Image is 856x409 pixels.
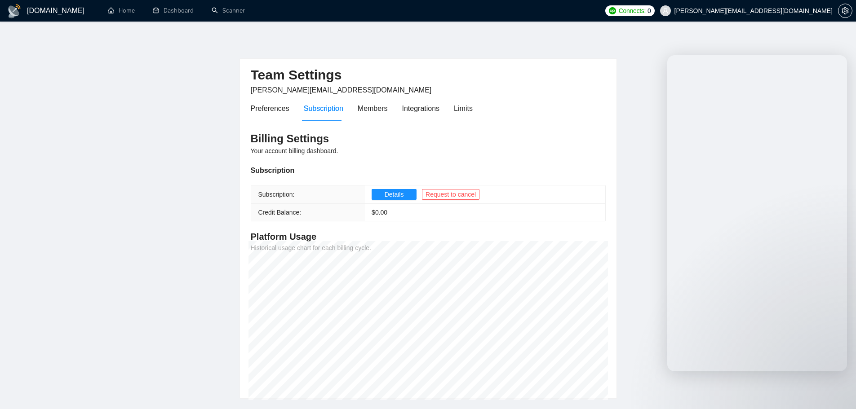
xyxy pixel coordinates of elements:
[251,103,289,114] div: Preferences
[385,189,404,199] span: Details
[825,378,847,400] iframe: Intercom live chat
[838,4,852,18] button: setting
[251,86,432,94] span: [PERSON_NAME][EMAIL_ADDRESS][DOMAIN_NAME]
[251,230,606,243] h4: Platform Usage
[609,7,616,14] img: upwork-logo.png
[304,103,343,114] div: Subscription
[372,209,387,216] span: $ 0.00
[422,189,479,200] button: Request to cancel
[662,8,669,14] span: user
[212,7,245,14] a: searchScanner
[251,147,338,154] span: Your account billing dashboard.
[667,55,847,371] iframe: Intercom live chat
[251,66,606,84] h2: Team Settings
[619,6,646,16] span: Connects:
[7,4,22,18] img: logo
[372,189,417,200] button: Details
[108,7,135,14] a: homeHome
[153,7,194,14] a: dashboardDashboard
[648,6,651,16] span: 0
[258,191,295,198] span: Subscription:
[251,165,606,176] div: Subscription
[402,103,440,114] div: Integrations
[838,7,852,14] a: setting
[358,103,388,114] div: Members
[251,132,606,146] h3: Billing Settings
[426,189,476,199] span: Request to cancel
[454,103,473,114] div: Limits
[258,209,302,216] span: Credit Balance:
